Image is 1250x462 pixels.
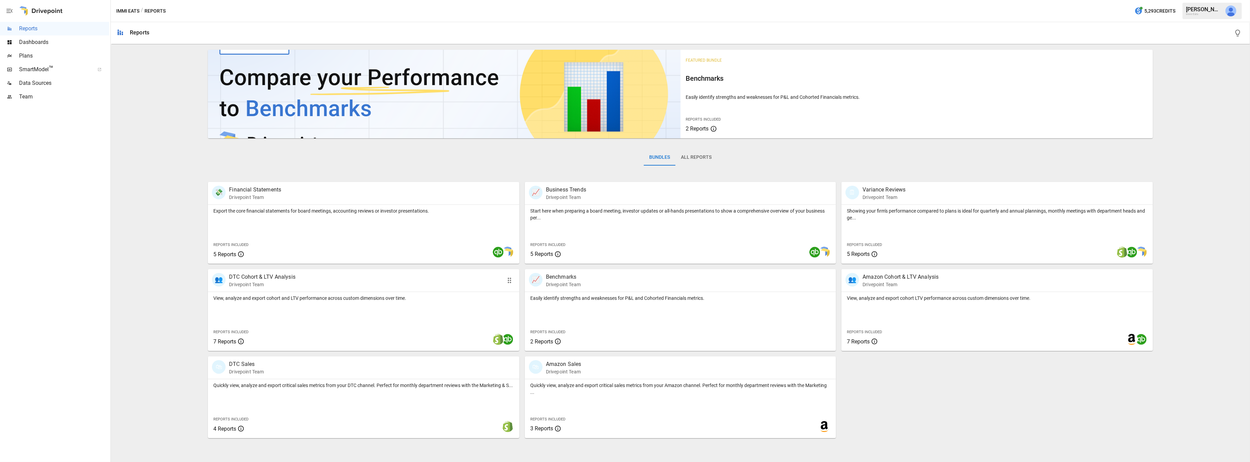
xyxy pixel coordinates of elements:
[546,194,586,201] p: Drivepoint Team
[530,251,553,257] span: 5 Reports
[530,330,565,334] span: Reports Included
[213,426,236,432] span: 4 Reports
[229,194,281,201] p: Drivepoint Team
[229,186,281,194] p: Financial Statements
[212,186,226,199] div: 💸
[212,273,226,287] div: 👥
[529,360,543,374] div: 🛍
[213,417,248,421] span: Reports Included
[502,334,513,345] img: quickbooks
[502,247,513,258] img: smart model
[213,382,514,389] p: Quickly view, analyze and export critical sales metrics from your DTC channel. Perfect for monthl...
[1136,247,1147,258] img: smart model
[130,29,149,36] div: Reports
[686,58,722,63] span: Featured Bundle
[845,273,859,287] div: 👥
[213,338,236,345] span: 7 Reports
[1126,334,1137,345] img: amazon
[847,338,870,345] span: 7 Reports
[19,65,90,74] span: SmartModel
[530,295,831,302] p: Easily identify strengths and weaknesses for P&L and Cohorted Financials metrics.
[19,38,109,46] span: Dashboards
[809,247,820,258] img: quickbooks
[530,243,565,247] span: Reports Included
[863,273,939,281] p: Amazon Cohort & LTV Analysis
[229,360,264,368] p: DTC Sales
[493,334,504,345] img: shopify
[863,194,905,201] p: Drivepoint Team
[686,94,1147,101] p: Easily identify strengths and weaknesses for P&L and Cohorted Financials metrics.
[19,52,109,60] span: Plans
[530,382,831,396] p: Quickly view, analyze and export critical sales metrics from your Amazon channel. Perfect for mon...
[546,360,581,368] p: Amazon Sales
[847,295,1147,302] p: View, analyze and export cohort LTV performance across custom dimensions over time.
[19,93,109,101] span: Team
[141,7,143,15] div: /
[213,295,514,302] p: View, analyze and export cohort and LTV performance across custom dimensions over time.
[1186,13,1221,16] div: Immi Eats
[19,25,109,33] span: Reports
[212,360,226,374] div: 🛍
[546,368,581,375] p: Drivepoint Team
[1225,5,1236,16] img: Kevin Chanthasiriphan
[1117,247,1128,258] img: shopify
[863,281,939,288] p: Drivepoint Team
[502,421,513,432] img: shopify
[847,243,882,247] span: Reports Included
[847,207,1147,221] p: Showing your firm's performance compared to plans is ideal for quarterly and annual plannings, mo...
[1144,7,1175,15] span: 5,293 Credits
[1136,334,1147,345] img: quickbooks
[847,330,882,334] span: Reports Included
[644,149,675,166] button: Bundles
[529,273,543,287] div: 📈
[1186,6,1221,13] div: [PERSON_NAME]
[493,247,504,258] img: quickbooks
[213,330,248,334] span: Reports Included
[19,79,109,87] span: Data Sources
[530,425,553,432] span: 3 Reports
[546,273,581,281] p: Benchmarks
[530,417,565,421] span: Reports Included
[530,207,831,221] p: Start here when preparing a board meeting, investor updates or all-hands presentations to show a ...
[116,7,139,15] button: Immi Eats
[845,186,859,199] div: 🗓
[686,73,1147,84] h6: Benchmarks
[213,243,248,247] span: Reports Included
[208,50,680,138] img: video thumbnail
[213,207,514,214] p: Export the core financial statements for board meetings, accounting reviews or investor presentat...
[229,281,295,288] p: Drivepoint Team
[530,338,553,345] span: 2 Reports
[1132,5,1178,17] button: 5,293Credits
[229,273,295,281] p: DTC Cohort & LTV Analysis
[213,251,236,258] span: 5 Reports
[546,281,581,288] p: Drivepoint Team
[819,247,830,258] img: smart model
[686,117,721,122] span: Reports Included
[1221,1,1240,20] button: Kevin Chanthasiriphan
[675,149,717,166] button: All Reports
[863,186,905,194] p: Variance Reviews
[49,64,54,73] span: ™
[229,368,264,375] p: Drivepoint Team
[819,421,830,432] img: amazon
[1126,247,1137,258] img: quickbooks
[686,125,709,132] span: 2 Reports
[546,186,586,194] p: Business Trends
[529,186,543,199] div: 📈
[847,251,870,257] span: 5 Reports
